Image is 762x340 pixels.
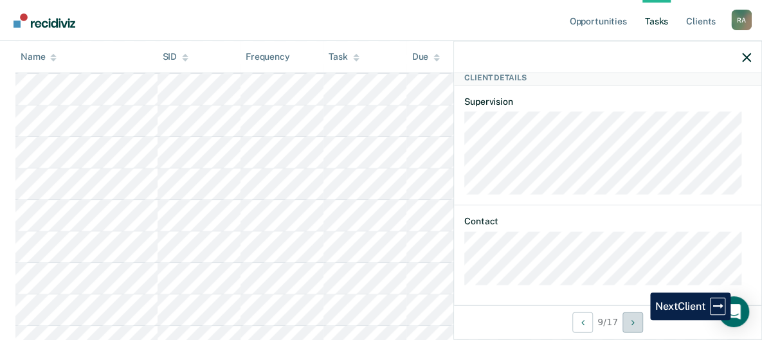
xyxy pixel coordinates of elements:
div: Due [412,51,440,62]
button: Profile dropdown button [731,10,752,30]
img: Recidiviz [14,13,75,28]
div: Client Details [454,70,761,85]
div: SID [163,51,189,62]
button: Next Client [622,312,643,332]
dt: Supervision [464,96,751,107]
dt: Contact [464,216,751,227]
div: 9 / 17 [454,305,761,339]
div: Frequency [246,51,290,62]
div: Name [21,51,57,62]
div: R A [731,10,752,30]
div: Task [329,51,359,62]
button: Previous Client [572,312,593,332]
div: Open Intercom Messenger [718,296,749,327]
